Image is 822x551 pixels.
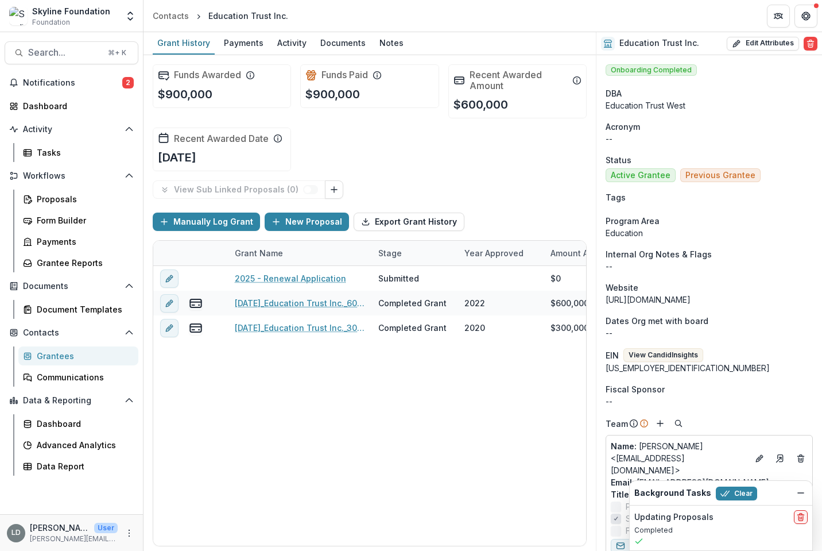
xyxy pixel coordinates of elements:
a: Document Templates [18,300,138,319]
span: Internal Org Notes & Flags [606,248,712,260]
span: Workflows [23,171,120,181]
div: Stage [371,241,457,265]
span: Contacts [23,328,120,338]
button: delete [794,510,808,524]
div: -- [606,395,813,407]
span: Financial Contact [626,525,690,537]
span: Documents [23,282,120,291]
div: Activity [273,34,311,51]
button: view-payments [189,321,203,335]
p: $900,000 [158,86,212,103]
div: Amount Awarded [544,241,630,265]
h2: Funds Awarded [174,70,241,80]
p: Education [606,227,813,239]
span: Onboarding Completed [606,64,697,76]
div: Education Trust West [606,99,813,111]
a: Advanced Analytics [18,436,138,454]
div: Dashboard [23,100,129,112]
p: -- [606,260,813,272]
button: Get Help [794,5,817,28]
span: Program Area [606,215,660,227]
div: ⌘ + K [106,47,129,59]
span: Tags [606,191,626,203]
span: Signatory [626,513,662,525]
a: Name: [PERSON_NAME] <[EMAIL_ADDRESS][DOMAIN_NAME]> [611,440,748,476]
div: Lisa Dinh [11,529,21,537]
div: $300,000 [550,322,589,334]
button: Notifications2 [5,74,138,92]
button: Edit Attributes [727,37,799,51]
a: Payments [18,232,138,251]
div: Grant Name [228,241,371,265]
p: Completed [634,525,808,535]
div: Year approved [457,247,530,259]
h2: Recent Awarded Date [174,133,269,144]
a: Tasks [18,143,138,162]
a: Dashboard [5,97,138,115]
img: Skyline Foundation [9,7,28,25]
span: Name : [611,441,637,451]
a: 2025 - Renewal Application [235,272,346,284]
div: $0 [550,272,561,284]
div: Payments [37,236,129,248]
button: Export Grant History [354,213,464,231]
span: Primary Contact [626,500,685,513]
button: Open Workflows [5,167,138,185]
button: New Proposal [265,213,349,231]
a: Payments [219,32,268,55]
p: EIN [606,349,619,361]
button: Open Data & Reporting [5,391,138,410]
span: Activity [23,125,120,134]
button: Dismiss [794,486,808,500]
div: Data Report [37,460,129,472]
div: [US_EMPLOYER_IDENTIFICATION_NUMBER] [606,362,813,374]
div: Form Builder [37,214,129,226]
button: Open Activity [5,120,138,138]
div: Completed Grant [378,322,447,334]
div: Grant Name [228,247,290,259]
a: Go to contact [771,449,789,468]
button: Search... [5,41,138,64]
div: $600,000 [550,297,589,309]
div: Year approved [457,241,544,265]
div: Education Trust Inc. [208,10,288,22]
div: Contacts [153,10,189,22]
span: Acronym [606,121,640,133]
p: User [94,523,118,533]
span: Data & Reporting [23,396,120,406]
a: Communications [18,368,138,387]
h2: Education Trust Inc. [619,38,699,48]
span: Title : [611,490,631,499]
button: More [122,526,136,540]
a: [DATE]_Education Trust Inc._300000 [235,322,365,334]
nav: breadcrumb [148,7,293,24]
button: Open entity switcher [122,5,138,28]
p: View Sub Linked Proposals ( 0 ) [174,185,303,195]
span: Foundation [32,17,70,28]
a: Grantee Reports [18,253,138,272]
span: Notifications [23,78,122,88]
div: Communications [37,371,129,383]
button: View Sub Linked Proposals (0) [153,180,325,199]
p: Team [606,418,628,430]
a: [URL][DOMAIN_NAME] [606,295,691,305]
div: Grantees [37,350,129,362]
button: View CandidInsights [623,348,703,362]
button: edit [160,319,179,337]
div: Tasks [37,147,129,159]
button: edit [160,294,179,313]
button: Manually Log Grant [153,213,260,231]
h2: Funds Paid [321,70,368,80]
button: Clear [716,487,757,500]
div: Payments [219,34,268,51]
a: Proposals [18,190,138,209]
p: [DATE] [158,149,196,166]
span: Status [606,154,631,166]
h2: Updating Proposals [634,513,714,522]
div: Skyline Foundation [32,5,110,17]
span: Active Grantee [611,171,670,180]
button: Link Grants [325,180,343,199]
a: Form Builder [18,211,138,230]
